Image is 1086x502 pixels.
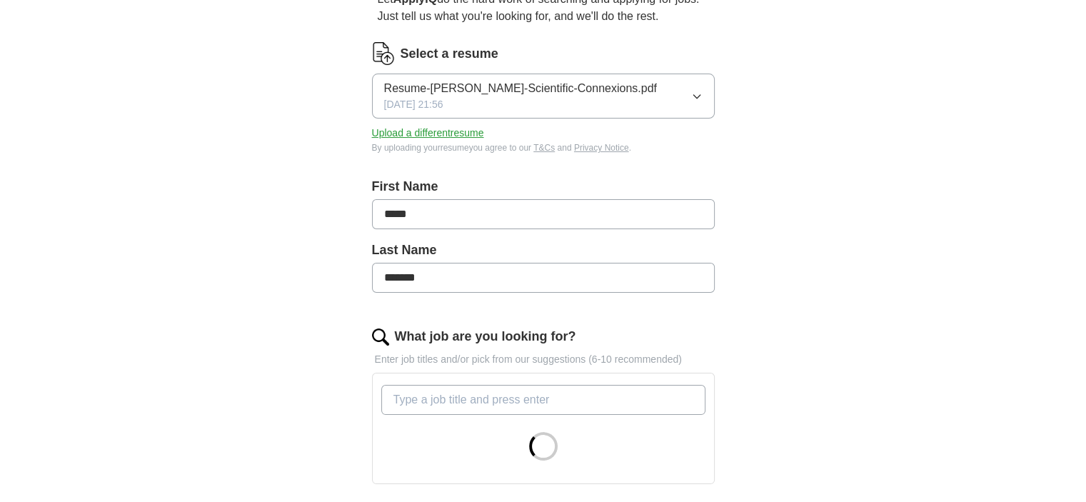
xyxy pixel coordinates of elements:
[372,177,715,196] label: First Name
[533,143,555,153] a: T&Cs
[372,328,389,346] img: search.png
[384,80,657,97] span: Resume-[PERSON_NAME]-Scientific-Connexions.pdf
[372,352,715,367] p: Enter job titles and/or pick from our suggestions (6-10 recommended)
[372,141,715,154] div: By uploading your resume you agree to our and .
[395,327,576,346] label: What job are you looking for?
[401,44,498,64] label: Select a resume
[574,143,629,153] a: Privacy Notice
[372,241,715,260] label: Last Name
[381,385,705,415] input: Type a job title and press enter
[372,74,715,119] button: Resume-[PERSON_NAME]-Scientific-Connexions.pdf[DATE] 21:56
[372,42,395,65] img: CV Icon
[384,97,443,112] span: [DATE] 21:56
[372,126,484,141] button: Upload a differentresume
